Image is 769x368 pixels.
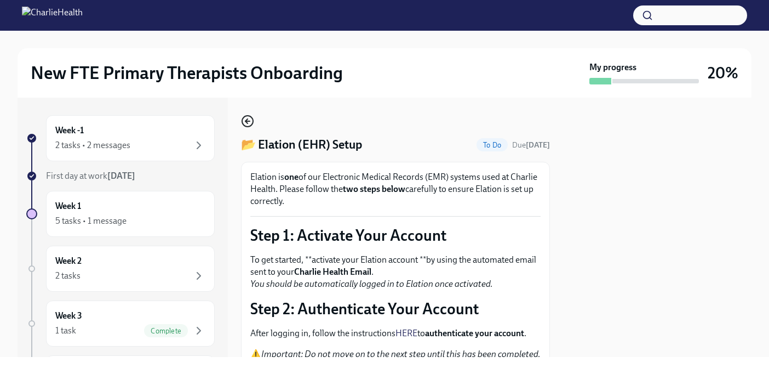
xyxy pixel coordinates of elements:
a: Week 22 tasks [26,246,215,292]
img: CharlieHealth [22,7,83,24]
strong: two steps below [343,184,405,194]
span: To Do [477,141,508,149]
a: Week 15 tasks • 1 message [26,191,215,237]
strong: My progress [589,61,636,73]
strong: authenticate your account [425,328,524,338]
p: Elation is of our Electronic Medical Records (EMR) systems used at Charlie Health. Please follow ... [250,171,541,207]
p: Step 1: Activate Your Account [250,225,541,245]
a: First day at work[DATE] [26,170,215,182]
em: Important: Do not move on to the next step until this has been completed. [261,349,541,359]
span: First day at work [46,171,135,181]
p: Step 2: Authenticate Your Account [250,299,541,319]
a: Week 31 taskComplete [26,301,215,347]
div: 5 tasks • 1 message [55,215,127,227]
a: Week -12 tasks • 2 messages [26,115,215,161]
p: After logging in, follow the instructions to . [250,327,541,339]
h6: Week 3 [55,310,82,322]
strong: Charlie Health Email [294,267,371,277]
a: HERE [395,328,417,338]
div: 2 tasks • 2 messages [55,139,130,151]
strong: one [284,172,299,182]
span: Complete [144,327,188,335]
div: 1 task [55,325,76,337]
h3: 20% [708,63,738,83]
em: You should be automatically logged in to Elation once activated. [250,279,493,289]
span: October 10th, 2025 10:00 [512,140,550,150]
h6: Week -1 [55,124,84,137]
p: To get started, **activate your Elation account **by using the automated email sent to your . [250,254,541,290]
h6: Week 1 [55,200,81,212]
div: 2 tasks [55,270,81,282]
h4: 📂 Elation (EHR) Setup [241,137,362,153]
span: Due [512,140,550,150]
p: ⚠️ [250,348,541,360]
h6: Week 2 [55,255,82,267]
h2: New FTE Primary Therapists Onboarding [31,62,343,84]
strong: [DATE] [107,171,135,181]
strong: [DATE] [526,140,550,150]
